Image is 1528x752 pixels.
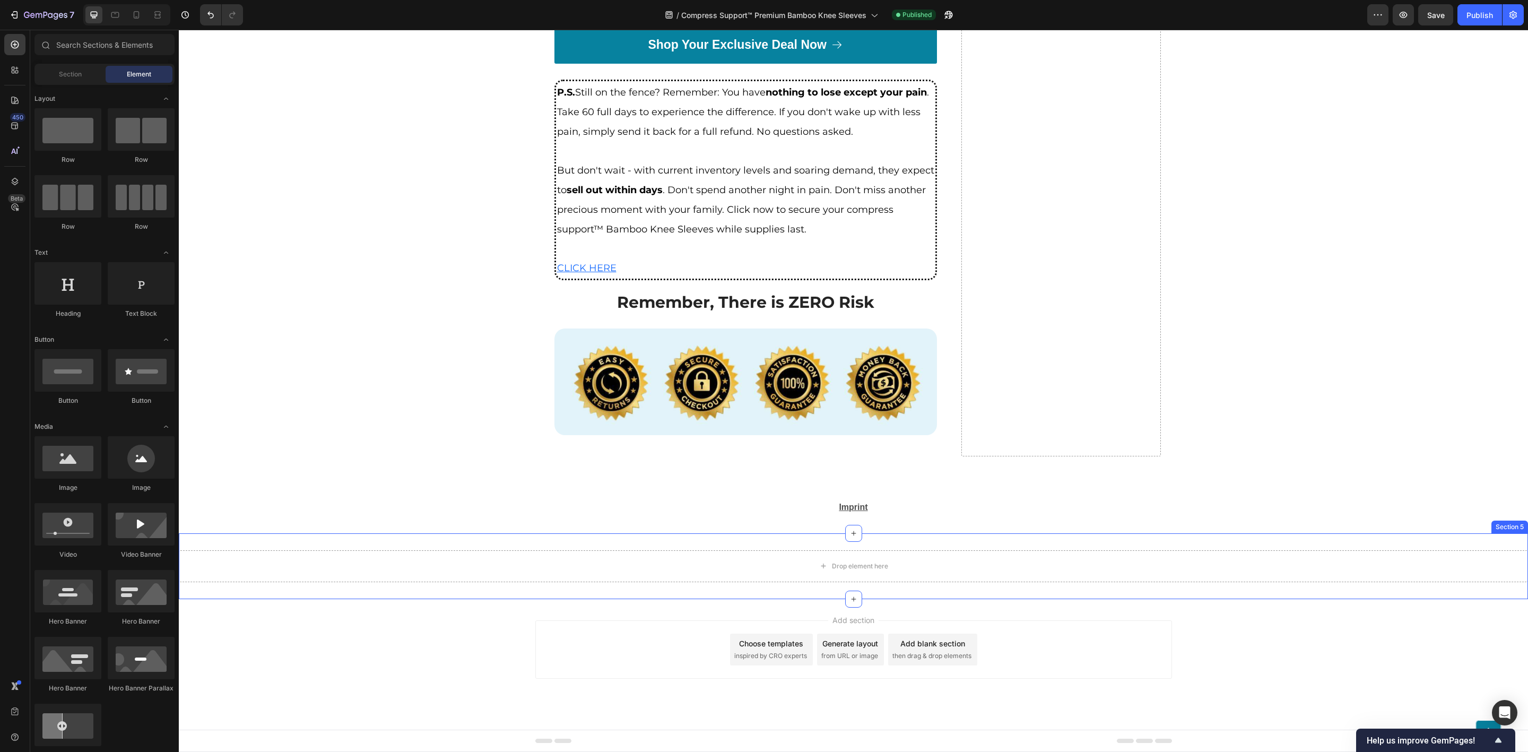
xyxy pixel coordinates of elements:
[34,396,101,405] div: Button
[378,231,438,244] a: CLICK HERE
[200,4,243,25] div: Undo/Redo
[10,113,25,122] div: 450
[722,608,786,619] div: Add blank section
[378,57,750,108] span: Still on the fence? Remember: You have . Take 60 full days to experience the difference. If you d...
[653,532,709,541] div: Drop element here
[902,10,932,20] span: Published
[1457,4,1502,25] button: Publish
[127,70,151,79] span: Element
[108,483,175,492] div: Image
[1418,4,1453,25] button: Save
[469,7,648,23] p: Shop Your Exclusive Deal Now
[1367,734,1505,747] button: Show survey - Help us improve GemPages!
[555,621,628,631] span: inspired by CRO experts
[108,222,175,231] div: Row
[1315,492,1347,502] div: Section 5
[108,396,175,405] div: Button
[34,684,101,693] div: Hero Banner
[158,90,175,107] span: Toggle open
[108,309,175,318] div: Text Block
[378,135,756,205] span: But don't wait - with current inventory levels and soaring demand, they expect to . Don't spend a...
[4,4,79,25] button: 7
[560,608,624,619] div: Choose templates
[660,473,689,482] a: Imprint
[158,331,175,348] span: Toggle open
[1466,10,1493,21] div: Publish
[1492,700,1517,725] div: Open Intercom Messenger
[108,155,175,165] div: Row
[438,263,696,282] strong: Remember, There is ZERO Risk
[8,194,25,203] div: Beta
[34,483,101,492] div: Image
[34,94,55,103] span: Layout
[681,10,866,21] span: Compress Support™ Premium Bamboo Knee Sleeves
[34,222,101,231] div: Row
[34,335,54,344] span: Button
[179,30,1528,752] iframe: Design area
[34,617,101,626] div: Hero Banner
[108,684,175,693] div: Hero Banner Parallax
[34,34,175,55] input: Search Sections & Elements
[34,155,101,165] div: Row
[388,154,484,166] strong: sell out within days
[59,70,82,79] span: Section
[70,8,74,21] p: 7
[676,10,679,21] span: /
[158,418,175,435] span: Toggle open
[34,309,101,318] div: Heading
[587,57,748,68] strong: nothing to lose except your pain
[34,248,48,257] span: Text
[1367,736,1492,746] span: Help us improve GemPages!
[378,57,396,68] strong: P.S.
[1427,11,1445,20] span: Save
[108,550,175,559] div: Video Banner
[376,299,758,405] img: gempages_585706145344127683-bbbdf14f-19d1-4f61-bca8-96b8fef4fb88.jpg
[644,608,699,619] div: Generate layout
[34,422,53,431] span: Media
[158,244,175,261] span: Toggle open
[649,585,700,596] span: Add section
[378,232,438,244] u: CLICK HERE
[714,621,793,631] span: then drag & drop elements
[108,617,175,626] div: Hero Banner
[643,621,699,631] span: from URL or image
[34,550,101,559] div: Video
